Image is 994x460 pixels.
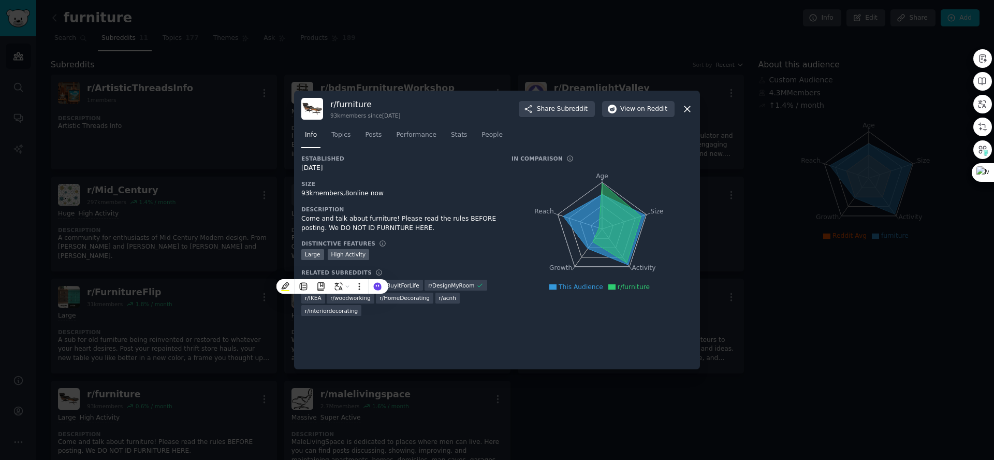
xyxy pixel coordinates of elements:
h3: Description [301,206,497,213]
span: r/ BuyItForLife [383,282,419,289]
h3: Established [301,155,497,162]
span: r/furniture [618,283,650,291]
span: r/ IKEA [305,294,321,301]
div: [DATE] [301,164,497,173]
div: Come and talk about furniture! Please read the rules BEFORE posting. We DO NOT ID FURNITURE HERE. [301,214,497,233]
a: Topics [328,127,354,148]
span: r/ DesignMyRoom [428,282,474,289]
h3: Size [301,180,497,188]
span: Share [537,105,588,114]
tspan: Age [596,172,608,180]
span: Topics [331,131,350,140]
span: Info [305,131,317,140]
span: Subreddit [557,105,588,114]
h3: In Comparison [511,155,563,162]
span: Performance [396,131,436,140]
a: People [478,127,506,148]
tspan: Size [650,208,663,215]
div: 93k members, 8 online now [301,189,497,198]
span: r/ acnh [439,294,456,301]
div: High Activity [328,249,370,260]
button: Viewon Reddit [602,101,675,118]
tspan: Reach [534,208,554,215]
span: Posts [365,131,382,140]
tspan: Growth [549,265,572,272]
tspan: Activity [632,265,656,272]
span: r/ HomeDecorating [379,294,430,301]
span: View [620,105,667,114]
a: Performance [392,127,440,148]
span: r/ interiordecorating [305,307,358,314]
h3: Related Subreddits [301,269,372,276]
button: ShareSubreddit [519,101,595,118]
span: People [481,131,503,140]
h3: r/ furniture [330,99,400,110]
span: This Audience [559,283,603,291]
a: Stats [447,127,471,148]
div: Large [301,249,324,260]
span: Stats [451,131,467,140]
a: Posts [361,127,385,148]
a: Info [301,127,320,148]
span: r/ woodworking [330,294,371,301]
h3: Distinctive Features [301,240,375,247]
span: on Reddit [637,105,667,114]
div: 93k members since [DATE] [330,112,400,119]
img: furniture [301,98,323,120]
